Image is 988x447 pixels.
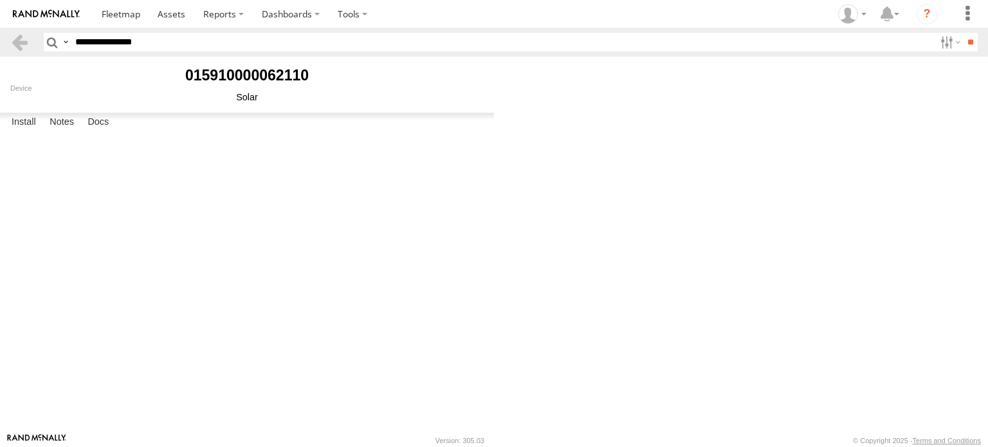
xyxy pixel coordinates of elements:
i: ? [917,4,937,24]
a: Back to previous Page [10,33,29,51]
label: Docs [81,113,115,131]
label: Search Filter Options [935,33,963,51]
img: rand-logo.svg [13,10,80,19]
div: Solar [10,92,484,102]
a: Terms and Conditions [913,437,981,444]
label: Install [5,113,42,131]
div: © Copyright 2025 - [853,437,981,444]
div: Version: 305.03 [435,437,484,444]
label: Notes [43,113,80,131]
label: Search Query [60,33,71,51]
div: Device [10,84,484,92]
div: Idaliz Kaminski [834,5,871,24]
b: 015910000062110 [185,67,309,84]
a: Visit our Website [7,434,66,447]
